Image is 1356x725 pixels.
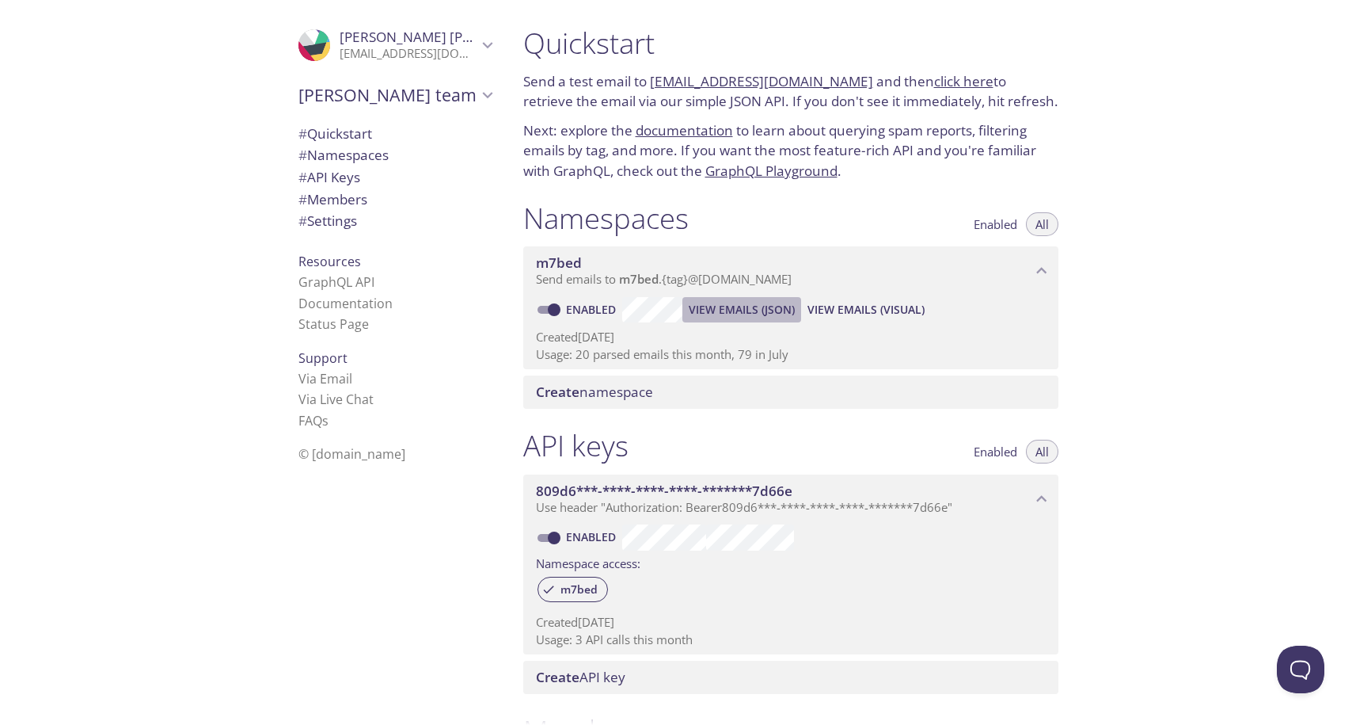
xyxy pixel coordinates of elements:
[298,168,360,186] span: API Keys
[807,300,925,319] span: View Emails (Visual)
[523,120,1058,181] p: Next: explore the to learn about querying spam reports, filtering emails by tag, and more. If you...
[298,146,307,164] span: #
[564,529,622,544] a: Enabled
[286,74,504,116] div: Yang's team
[705,162,838,180] a: GraphQL Playground
[682,297,801,322] button: View Emails (JSON)
[286,19,504,71] div: Yang kaijay
[298,146,389,164] span: Namespaces
[340,28,556,46] span: [PERSON_NAME] [PERSON_NAME]
[536,254,582,272] span: m7bed
[1026,440,1058,464] button: All
[650,72,873,90] a: [EMAIL_ADDRESS][DOMAIN_NAME]
[298,445,405,463] span: © [DOMAIN_NAME]
[523,246,1058,296] div: m7bed namespace
[298,190,367,208] span: Members
[523,661,1058,694] div: Create API Key
[340,46,477,62] p: [EMAIL_ADDRESS][DOMAIN_NAME]
[523,25,1058,61] h1: Quickstart
[298,212,357,230] span: Settings
[536,346,1046,363] p: Usage: 20 parsed emails this month, 79 in July
[298,412,329,429] a: FAQ
[536,614,1046,631] p: Created [DATE]
[536,383,579,401] span: Create
[536,271,792,287] span: Send emails to . {tag} @[DOMAIN_NAME]
[636,121,733,139] a: documentation
[801,297,931,322] button: View Emails (Visual)
[298,253,361,270] span: Resources
[298,190,307,208] span: #
[536,329,1046,345] p: Created [DATE]
[964,440,1027,464] button: Enabled
[322,412,329,429] span: s
[689,300,795,319] span: View Emails (JSON)
[536,551,640,574] label: Namespace access:
[298,212,307,230] span: #
[298,315,369,333] a: Status Page
[523,200,689,236] h1: Namespaces
[298,391,374,408] a: Via Live Chat
[298,295,393,312] a: Documentation
[298,273,374,291] a: GraphQL API
[537,577,608,602] div: m7bed
[298,124,307,143] span: #
[523,428,629,464] h1: API keys
[286,144,504,166] div: Namespaces
[1026,212,1058,236] button: All
[564,302,622,317] a: Enabled
[551,582,607,597] span: m7bed
[964,212,1027,236] button: Enabled
[536,668,579,686] span: Create
[298,370,352,387] a: Via Email
[286,189,504,211] div: Members
[523,376,1058,409] div: Create namespace
[536,632,1046,648] p: Usage: 3 API calls this month
[536,383,653,401] span: namespace
[298,349,348,367] span: Support
[286,210,504,232] div: Team Settings
[298,124,372,143] span: Quickstart
[619,271,659,287] span: m7bed
[523,71,1058,112] p: Send a test email to and then to retrieve the email via our simple JSON API. If you don't see it ...
[286,166,504,189] div: API Keys
[536,668,625,686] span: API key
[298,84,477,106] span: [PERSON_NAME] team
[934,72,993,90] a: click here
[1277,646,1324,693] iframe: Help Scout Beacon - Open
[298,168,307,186] span: #
[286,123,504,145] div: Quickstart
